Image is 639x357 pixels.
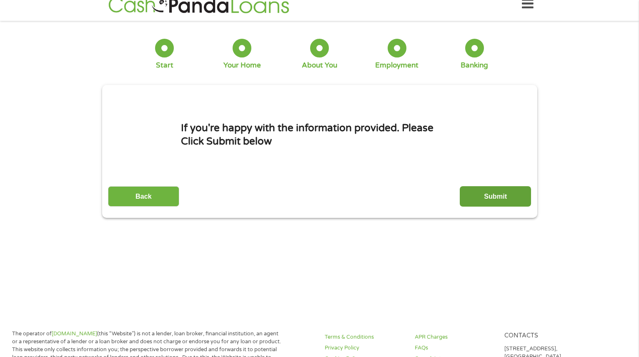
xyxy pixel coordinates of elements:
div: Banking [461,61,488,70]
a: FAQs [415,344,495,352]
a: [DOMAIN_NAME] [52,330,97,337]
a: Privacy Policy [325,344,405,352]
a: Terms & Conditions [325,333,405,341]
div: Start [156,61,173,70]
a: APR Charges [415,333,495,341]
div: About You [302,61,337,70]
div: Your Home [223,61,261,70]
input: Submit [460,186,531,207]
input: Back [108,186,179,207]
h4: Contacts [504,332,584,340]
div: Employment [375,61,418,70]
h1: If you're happy with the information provided. Please Click Submit below [181,122,459,148]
